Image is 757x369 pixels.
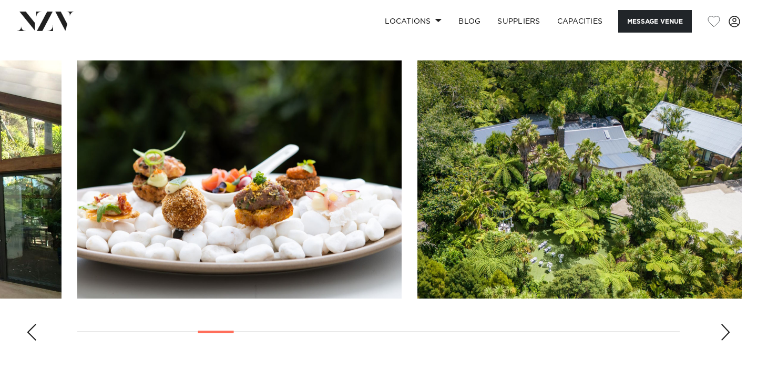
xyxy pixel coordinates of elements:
swiper-slide: 8 / 30 [417,60,742,299]
button: Message Venue [618,10,692,33]
a: Locations [376,10,450,33]
img: nzv-logo.png [17,12,74,30]
a: BLOG [450,10,489,33]
swiper-slide: 7 / 30 [77,60,402,299]
a: Capacities [549,10,611,33]
a: SUPPLIERS [489,10,548,33]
